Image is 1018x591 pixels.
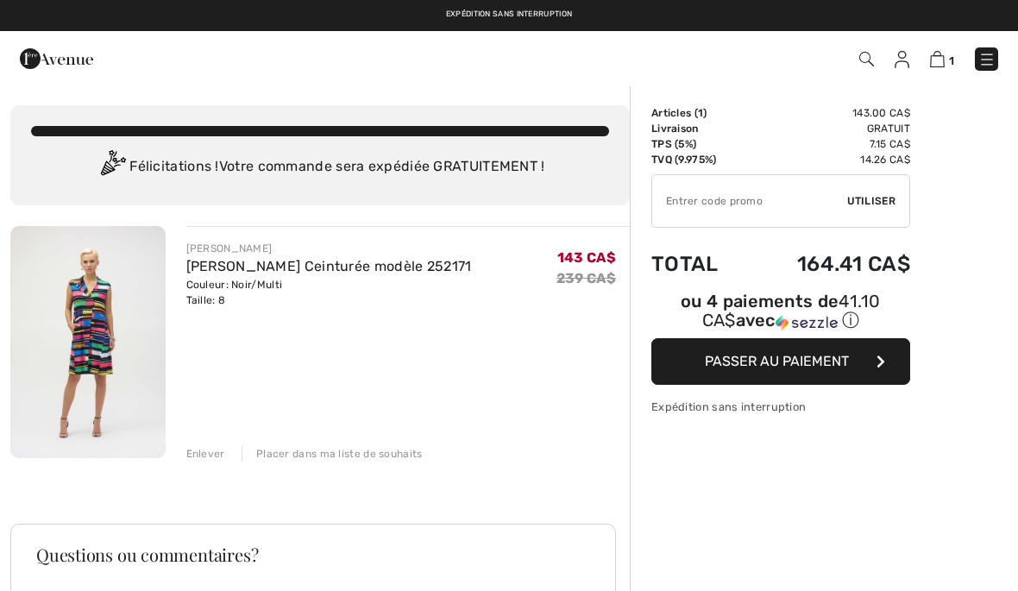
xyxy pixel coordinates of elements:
span: 1 [949,54,954,67]
div: Expédition sans interruption [651,399,910,415]
img: Congratulation2.svg [95,150,129,185]
td: TPS (5%) [651,136,747,152]
button: Passer au paiement [651,338,910,385]
span: 143 CA$ [557,249,616,266]
div: [PERSON_NAME] [186,241,472,256]
div: Félicitations ! Votre commande sera expédiée GRATUITEMENT ! [31,150,609,185]
div: ou 4 paiements de avec [651,293,910,332]
td: 164.41 CA$ [747,235,910,293]
span: Passer au paiement [705,353,849,369]
img: 1ère Avenue [20,41,93,76]
td: 14.26 CA$ [747,152,910,167]
a: 1ère Avenue [20,49,93,66]
td: Articles ( ) [651,105,747,121]
input: Code promo [652,175,847,227]
h3: Questions ou commentaires? [36,546,590,563]
img: Panier d'achat [930,51,945,67]
span: Utiliser [847,193,895,209]
img: Robe Portefeuille Ceinturée modèle 252171 [10,226,166,458]
td: TVQ (9.975%) [651,152,747,167]
div: Placer dans ma liste de souhaits [242,446,423,462]
img: Recherche [859,52,874,66]
img: Menu [978,51,996,68]
s: 239 CA$ [556,270,616,286]
div: Couleur: Noir/Multi Taille: 8 [186,277,472,308]
td: Livraison [651,121,747,136]
td: Gratuit [747,121,910,136]
div: ou 4 paiements de41.10 CA$avecSezzle Cliquez pour en savoir plus sur Sezzle [651,293,910,338]
a: 1 [930,48,954,69]
td: 7.15 CA$ [747,136,910,152]
td: Total [651,235,747,293]
div: Enlever [186,446,225,462]
img: Mes infos [895,51,909,68]
img: Sezzle [776,315,838,330]
span: 1 [698,107,703,119]
span: 41.10 CA$ [702,291,881,330]
a: [PERSON_NAME] Ceinturée modèle 252171 [186,258,472,274]
td: 143.00 CA$ [747,105,910,121]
